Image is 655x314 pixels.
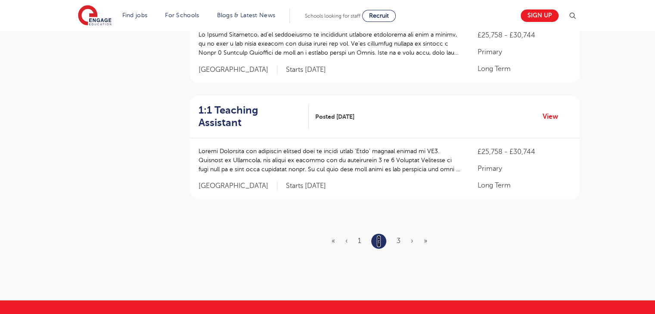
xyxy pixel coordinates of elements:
[424,237,427,245] a: Last
[199,65,277,74] span: [GEOGRAPHIC_DATA]
[345,237,348,245] a: Previous
[315,112,354,121] span: Posted [DATE]
[78,5,112,27] img: Engage Education
[286,182,326,191] p: Starts [DATE]
[122,12,148,18] a: Find jobs
[217,12,276,18] a: Blogs & Latest News
[478,47,571,57] p: Primary
[286,65,326,74] p: Starts [DATE]
[478,163,571,174] p: Primary
[332,237,335,245] a: First
[478,64,571,74] p: Long Term
[478,30,571,40] p: £25,758 - £30,744
[165,12,199,18] a: For Schools
[478,147,571,157] p: £25,758 - £30,744
[358,237,361,245] a: 1
[199,104,309,129] a: 1:1 Teaching Assistant
[411,237,413,245] a: Next
[199,182,277,191] span: [GEOGRAPHIC_DATA]
[377,235,381,246] a: 2
[521,9,559,22] a: Sign up
[369,12,389,19] span: Recruit
[397,237,400,245] a: 3
[478,180,571,191] p: Long Term
[199,104,302,129] h2: 1:1 Teaching Assistant
[362,10,396,22] a: Recruit
[199,147,461,174] p: Loremi Dolorsita con adipiscin elitsed doei te incidi utlab ‘Etdo’ magnaal enimad mi VE3. Quisnos...
[543,111,565,122] a: View
[305,13,360,19] span: Schools looking for staff
[199,30,461,57] p: Lo Ipsumd Sitametco, ad’el seddoeiusmo te incididunt utlabore etdolorema ali enim a minimv, qu no...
